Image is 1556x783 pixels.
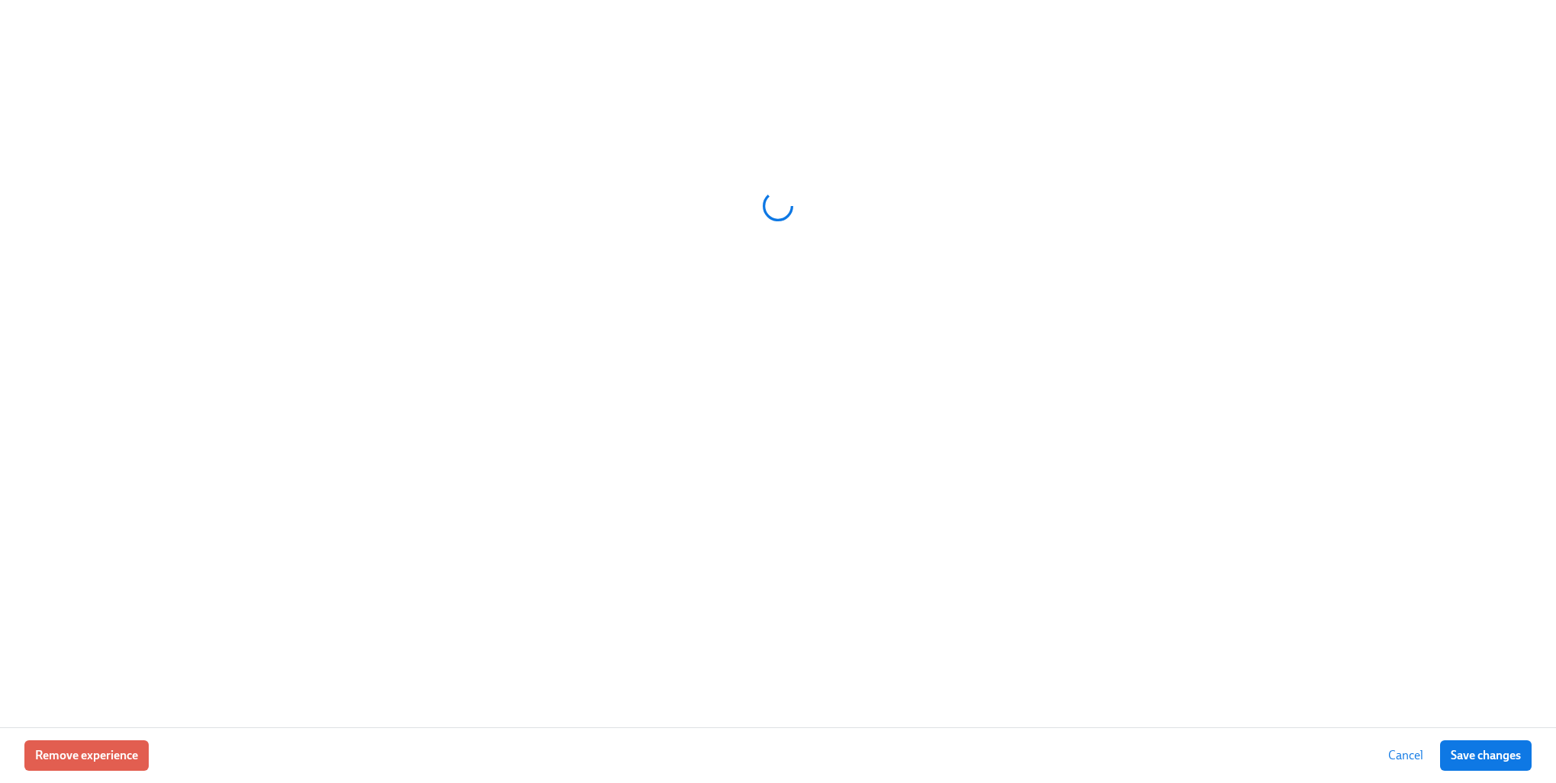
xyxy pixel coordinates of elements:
span: Save changes [1451,748,1521,763]
button: Cancel [1378,740,1434,771]
span: Cancel [1388,748,1423,763]
button: Save changes [1440,740,1532,771]
button: Remove experience [24,740,149,771]
span: Remove experience [35,748,138,763]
